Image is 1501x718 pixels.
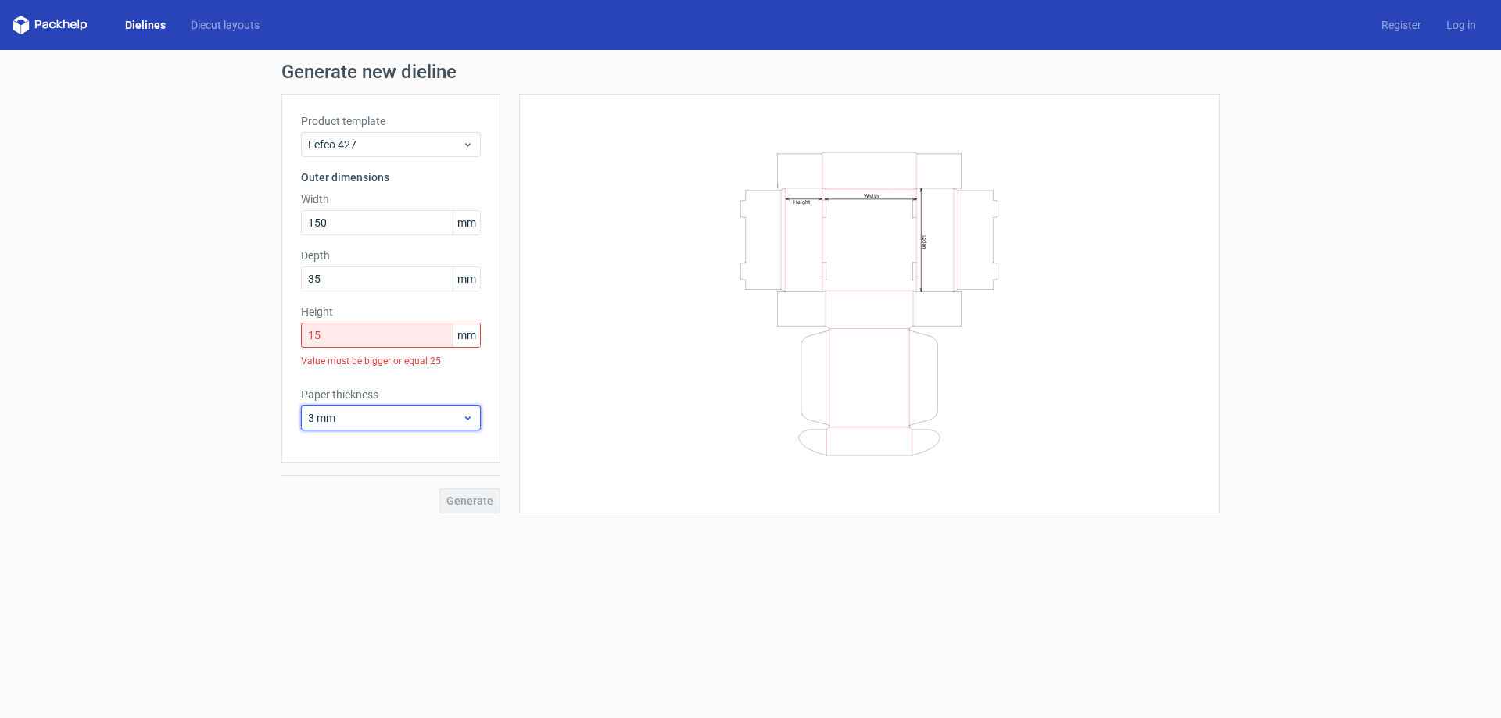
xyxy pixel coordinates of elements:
a: Diecut layouts [178,17,272,33]
span: mm [453,211,480,234]
label: Height [301,304,481,320]
label: Width [301,191,481,207]
a: Register [1369,17,1434,33]
label: Product template [301,113,481,129]
span: 3 mm [308,410,462,426]
span: mm [453,267,480,291]
a: Dielines [113,17,178,33]
text: Depth [921,234,927,248]
a: Log in [1434,17,1488,33]
span: Fefco 427 [308,137,462,152]
h1: Generate new dieline [281,63,1220,81]
span: mm [453,323,480,347]
label: Paper thickness [301,387,481,402]
h3: Outer dimensions [301,170,481,185]
text: Height [793,198,810,205]
text: Width [864,191,879,198]
div: Value must be bigger or equal 25 [301,348,481,374]
label: Depth [301,248,481,263]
